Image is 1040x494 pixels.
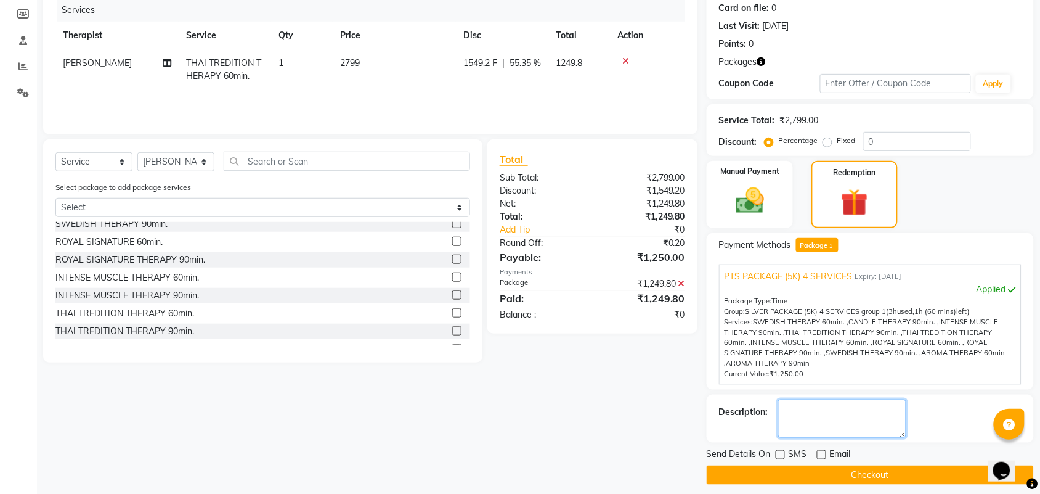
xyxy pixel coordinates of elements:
[707,448,771,463] span: Send Details On
[826,348,922,357] span: SWEDISH THERAPY 90min. ,
[55,271,199,284] div: INTENSE MUSCLE THERAPY 60min.
[548,22,610,49] th: Total
[55,289,199,302] div: INTENSE MUSCLE THERAPY 90min.
[592,308,694,321] div: ₹0
[333,22,456,49] th: Price
[510,57,541,70] span: 55.35 %
[834,167,876,178] label: Redemption
[500,153,528,166] span: Total
[186,57,261,81] span: THAI TREDITION THERAPY 60min.
[772,2,777,15] div: 0
[490,171,593,184] div: Sub Total:
[55,218,168,231] div: SWEDISH THERAPY 90min.
[592,197,694,210] div: ₹1,249.80
[751,338,873,347] span: INTENSE MUSCLE THERAPY 60min. ,
[456,22,548,49] th: Disc
[55,343,163,356] div: SHIATSU THERAPY 60min.
[719,406,768,419] div: Description:
[55,253,205,266] div: ROYAL SIGNATURE THERAPY 90min.
[63,57,132,68] span: [PERSON_NAME]
[780,114,819,127] div: ₹2,799.00
[490,237,593,250] div: Round Off:
[278,57,283,68] span: 1
[719,20,760,33] div: Last Visit:
[707,466,1034,485] button: Checkout
[725,297,772,305] span: Package Type:
[763,20,789,33] div: [DATE]
[592,250,694,265] div: ₹1,250.00
[849,318,940,326] span: CANDLE THERAPY 90min. ,
[592,171,694,184] div: ₹2,799.00
[725,369,770,378] span: Current Value:
[720,166,779,177] label: Manual Payment
[55,236,163,249] div: ROYAL SIGNATURE 60min.
[592,278,694,290] div: ₹1,249.80
[988,445,1028,482] iframe: chat widget
[820,74,971,93] input: Enter Offer / Coupon Code
[592,210,694,223] div: ₹1,249.80
[873,338,965,347] span: ROYAL SIGNATURE 60min. ,
[770,369,804,378] span: ₹1,250.00
[592,291,694,306] div: ₹1,249.80
[779,135,818,146] label: Percentage
[725,270,853,283] span: PTS PACKAGE (5K) 4 SERVICES
[789,448,807,463] span: SMS
[592,184,694,197] div: ₹1,549.20
[754,318,849,326] span: SWEDISH THERAPY 60min. ,
[719,136,757,149] div: Discount:
[827,243,834,250] span: 1
[725,283,1016,296] div: Applied
[556,57,582,68] span: 1249.8
[725,307,745,316] span: Group:
[725,318,999,337] span: INTENSE MUSCLE THERAPY 90min. ,
[887,307,898,316] span: (3h
[490,278,593,290] div: Package
[610,22,685,49] th: Action
[727,184,773,217] img: _cash.svg
[745,307,887,316] span: SILVER PACKAGE (5K) 4 SERVICES group 1
[915,307,957,316] span: 1h (60 mins)
[749,38,754,51] div: 0
[725,348,1005,368] span: AROMA THERAPY 60min ,
[719,239,791,252] span: Payment Methods
[745,307,970,316] span: used, left)
[55,182,191,193] label: Select package to add package services
[490,210,593,223] div: Total:
[490,223,609,236] a: Add Tip
[832,186,877,220] img: _gift.svg
[796,238,839,252] span: Package
[719,2,770,15] div: Card on file:
[502,57,505,70] span: |
[224,152,470,171] input: Search or Scan
[785,328,903,337] span: THAI TREDITION THERAPY 90min. ,
[55,22,179,49] th: Therapist
[592,237,694,250] div: ₹0.20
[719,56,757,68] span: Packages
[837,135,856,146] label: Fixed
[976,75,1011,93] button: Apply
[490,250,593,265] div: Payable:
[55,307,194,320] div: THAI TREDITION THERAPY 60min.
[726,359,810,368] span: AROMA THERAPY 90min
[490,291,593,306] div: Paid:
[855,271,902,282] span: Expiry: [DATE]
[490,184,593,197] div: Discount:
[490,308,593,321] div: Balance :
[490,197,593,210] div: Net:
[719,114,775,127] div: Service Total:
[463,57,497,70] span: 1549.2 F
[340,57,360,68] span: 2799
[179,22,271,49] th: Service
[500,267,685,278] div: Payments
[719,77,820,90] div: Coupon Code
[609,223,694,236] div: ₹0
[55,325,194,338] div: THAI TREDITION THERAPY 90min.
[271,22,333,49] th: Qty
[719,38,747,51] div: Points:
[772,297,788,305] span: Time
[725,318,754,326] span: Services:
[830,448,851,463] span: Email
